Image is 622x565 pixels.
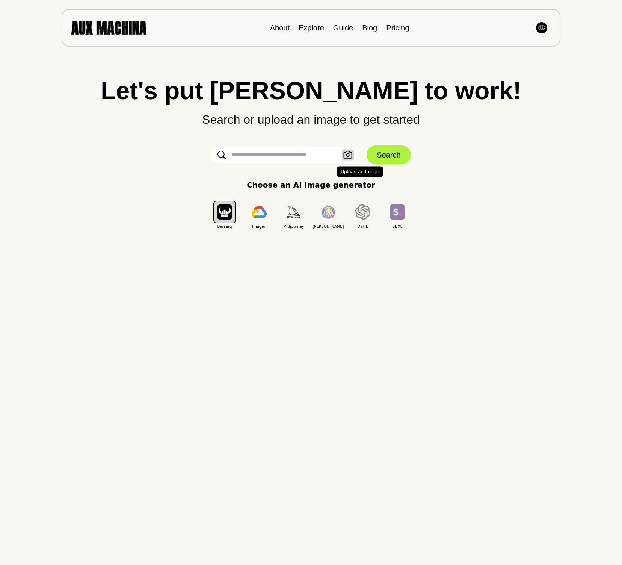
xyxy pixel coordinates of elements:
[367,145,411,164] button: Search
[286,206,301,218] img: Midjourney
[15,103,607,129] p: Search or upload an image to get started
[270,24,290,32] a: About
[390,204,405,219] img: SDXL
[299,24,324,32] a: Explore
[276,224,311,229] span: Midjourney
[536,22,547,33] img: Avatar
[386,24,409,32] a: Pricing
[333,24,353,32] a: Guide
[311,224,346,229] span: [PERSON_NAME]
[207,224,242,229] span: Berserq
[346,224,380,229] span: Dall E
[337,166,383,177] span: Upload an Image
[247,179,375,191] p: Choose an AI image generator
[252,206,267,218] img: Imagen
[342,150,354,161] button: Upload an Image
[242,224,276,229] span: Imagen
[71,21,146,34] img: AUX MACHINA
[321,205,336,219] img: Leonardo
[217,204,232,219] img: Berserq
[362,24,377,32] a: Blog
[15,78,607,103] h1: Let's put [PERSON_NAME] to work!
[380,224,415,229] span: SDXL
[355,204,370,220] img: Dall E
